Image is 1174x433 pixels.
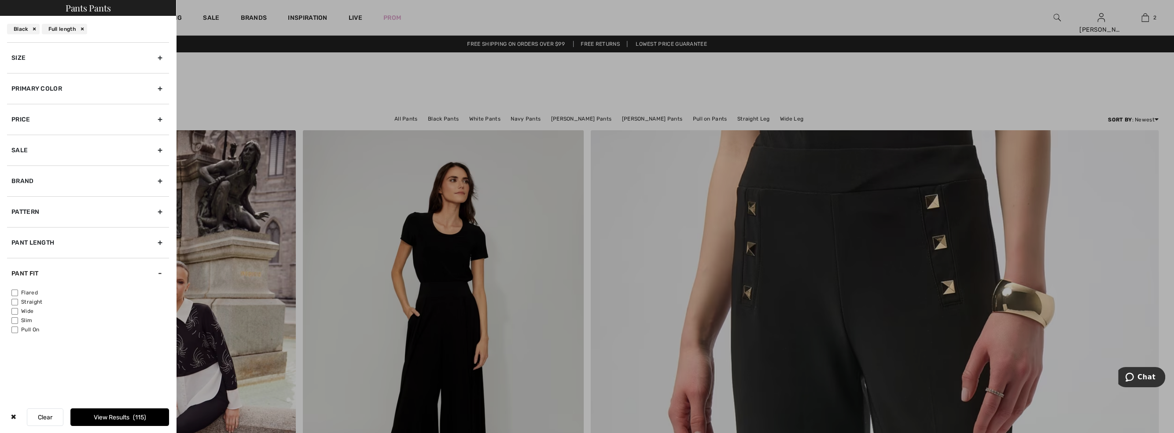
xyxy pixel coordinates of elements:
[11,317,18,324] input: Slim
[11,307,169,315] label: Wide
[11,326,169,334] label: Pull On
[7,42,169,73] div: Size
[7,258,169,289] div: Pant Fit
[11,299,18,305] input: Straight
[7,408,20,426] div: ✖
[1118,367,1165,389] iframe: Opens a widget where you can chat to one of our agents
[11,327,18,333] input: Pull On
[7,24,40,34] div: Black
[42,24,87,34] div: Full length
[27,408,63,426] button: Clear
[11,290,18,296] input: Flared
[7,135,169,165] div: Sale
[7,196,169,227] div: Pattern
[7,104,169,135] div: Price
[11,308,18,315] input: Wide
[70,408,169,426] button: View Results115
[11,316,169,324] label: Slim
[11,298,169,306] label: Straight
[7,73,169,104] div: Primary Color
[133,414,146,421] span: 115
[11,289,169,297] label: Flared
[7,227,169,258] div: Pant Length
[7,165,169,196] div: Brand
